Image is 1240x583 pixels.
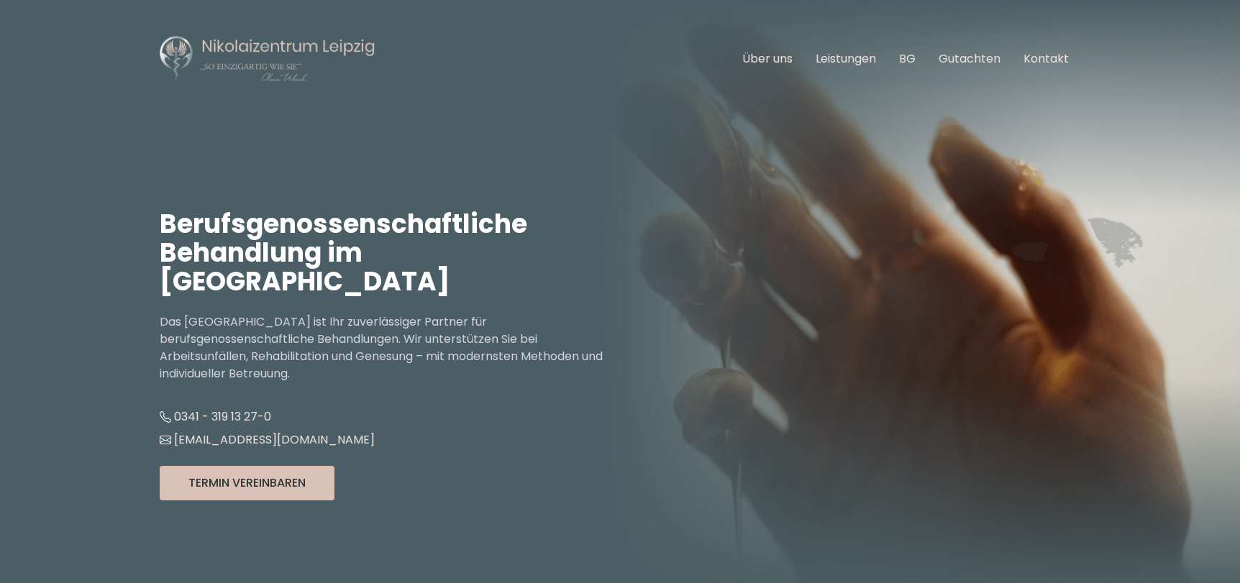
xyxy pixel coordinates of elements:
[1024,50,1069,67] a: Kontakt
[160,210,620,296] h1: Berufsgenossenschaftliche Behandlung im [GEOGRAPHIC_DATA]
[160,313,620,382] p: Das [GEOGRAPHIC_DATA] ist Ihr zuverlässiger Partner für berufsgenossenschaftliche Behandlungen. W...
[742,50,793,67] a: Über uns
[160,35,375,83] img: Nikolaizentrum Leipzig Logo
[899,50,916,67] a: BG
[939,50,1000,67] a: Gutachten
[160,408,271,425] a: 0341 - 319 13 27-0
[160,466,334,500] button: Termin Vereinbaren
[816,50,876,67] a: Leistungen
[160,431,375,448] a: [EMAIL_ADDRESS][DOMAIN_NAME]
